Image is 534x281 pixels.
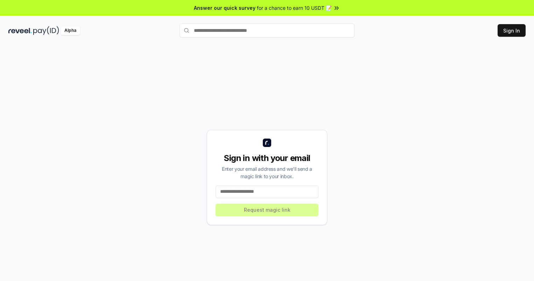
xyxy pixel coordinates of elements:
span: Answer our quick survey [194,4,255,12]
div: Sign in with your email [216,153,318,164]
div: Enter your email address and we’ll send a magic link to your inbox. [216,165,318,180]
span: for a chance to earn 10 USDT 📝 [257,4,332,12]
img: reveel_dark [8,26,32,35]
img: logo_small [263,139,271,147]
div: Alpha [61,26,80,35]
img: pay_id [33,26,59,35]
button: Sign In [498,24,526,37]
